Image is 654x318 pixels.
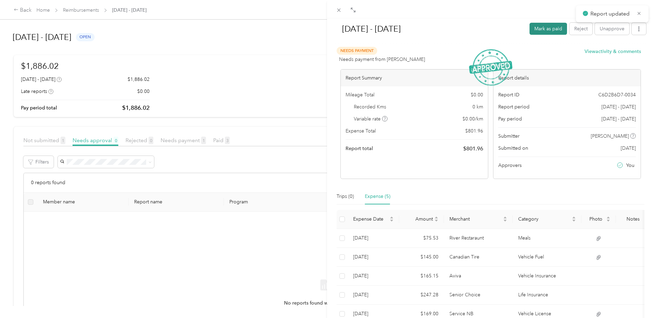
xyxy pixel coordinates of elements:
td: $145.00 [399,248,444,267]
span: C6D2B6D7-0034 [598,91,636,98]
span: caret-up [572,215,576,220]
div: Expense (5) [365,193,390,200]
span: caret-up [503,215,507,220]
span: $ 0.00 / km [462,115,483,123]
th: Amount [399,210,444,229]
span: Merchant [449,216,502,222]
span: [DATE] - [DATE] [601,115,636,123]
td: Aviva [444,267,513,286]
iframe: Everlance-gr Chat Button Frame [615,279,654,318]
span: $ 801.96 [463,145,483,153]
button: Viewactivity & comments [585,48,641,55]
button: Unapprove [595,23,629,35]
div: Report details [493,70,641,86]
th: Merchant [444,210,513,229]
span: $ 0.00 [471,91,483,98]
span: caret-down [434,219,438,223]
span: Submitter [498,132,520,140]
td: Life Insurance [513,286,581,305]
span: Category [518,216,570,222]
span: Pay period [498,115,522,123]
td: $247.28 [399,286,444,305]
button: Mark as paid [530,23,567,35]
span: [DATE] - [DATE] [601,103,636,110]
span: Report period [498,103,530,110]
td: 9-25-2025 [348,248,399,267]
img: ApprovedStamp [469,49,512,86]
th: Photo [581,210,616,229]
td: River Restaraunt [444,229,513,248]
span: $ 801.96 [465,127,483,135]
span: 0 km [472,103,483,110]
td: Canadian Tire [444,248,513,267]
span: caret-down [503,219,507,223]
th: Category [513,210,581,229]
td: Vehicle Insurance [513,267,581,286]
td: Senior Choice [444,286,513,305]
td: 9-15-2025 [348,267,399,286]
span: caret-up [390,215,394,220]
h1: Sep 1 - 30, 2025 [335,21,525,37]
th: Expense Date [348,210,399,229]
span: caret-down [390,219,394,223]
td: $75.53 [399,229,444,248]
span: Approvers [498,162,522,169]
span: caret-down [606,219,610,223]
span: Recorded Kms [354,103,386,110]
span: Needs payment from [PERSON_NAME] [339,56,425,63]
td: 9-26-2025 [348,229,399,248]
span: Photo [587,216,605,222]
span: Mileage Total [346,91,374,98]
td: Vehicle Fuel [513,248,581,267]
td: Meals [513,229,581,248]
th: Notes [616,210,650,229]
span: Needs Payment [337,47,377,55]
span: Expense Total [346,127,376,135]
span: [PERSON_NAME] [591,132,629,140]
td: 9-11-2025 [348,286,399,305]
span: [DATE] [621,145,636,152]
p: Report updated [590,10,632,18]
span: Report ID [498,91,520,98]
span: Variable rate [354,115,388,123]
span: Amount [405,216,433,222]
button: Reject [569,23,592,35]
span: Submitted on [498,145,528,152]
span: caret-up [606,215,610,220]
span: caret-up [434,215,438,220]
div: Trips (0) [337,193,354,200]
td: $165.15 [399,267,444,286]
span: You [626,162,634,169]
span: Expense Date [353,216,388,222]
span: Report total [346,145,373,152]
span: caret-down [572,219,576,223]
div: Report Summary [341,70,488,86]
